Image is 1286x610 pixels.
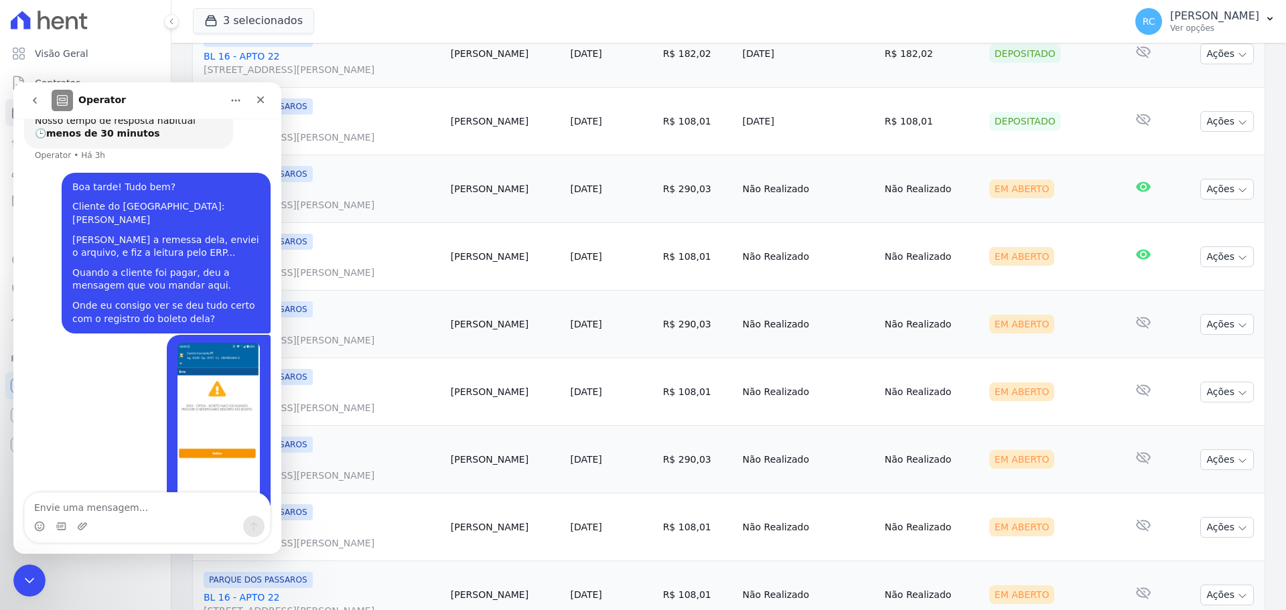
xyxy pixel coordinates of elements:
[1200,111,1254,132] button: Ações
[445,155,565,223] td: [PERSON_NAME]
[59,217,246,243] div: Onde eu consigo ver se deu tudo certo com o registro do boleto dela?
[989,112,1061,131] div: Depositado
[989,585,1055,604] div: Em Aberto
[1200,246,1254,267] button: Ações
[5,129,165,155] a: Lotes
[570,319,601,329] a: [DATE]
[570,589,601,600] a: [DATE]
[1200,179,1254,200] button: Ações
[879,358,984,426] td: Não Realizado
[13,564,46,597] iframe: Intercom live chat
[570,454,601,465] a: [DATE]
[737,493,879,561] td: Não Realizado
[204,401,440,414] span: [STREET_ADDRESS][PERSON_NAME]
[445,223,565,291] td: [PERSON_NAME]
[989,315,1055,333] div: Em Aberto
[204,388,440,414] a: BL 16 - APTO 22[STREET_ADDRESS][PERSON_NAME]
[737,223,879,291] td: Não Realizado
[48,90,257,251] div: Boa tarde! Tudo bem?Cliente do [GEOGRAPHIC_DATA]: [PERSON_NAME][PERSON_NAME] a remessa dela, envi...
[570,116,601,127] a: [DATE]
[230,433,251,455] button: Enviar mensagem…
[989,247,1055,266] div: Em Aberto
[737,358,879,426] td: Não Realizado
[1170,23,1259,33] p: Ver opções
[879,426,984,493] td: Não Realizado
[879,20,984,88] td: R$ 182,02
[42,439,53,449] button: Seletor de Gif
[658,223,737,291] td: R$ 108,01
[989,179,1055,198] div: Em Aberto
[445,358,565,426] td: [PERSON_NAME]
[570,522,601,532] a: [DATE]
[193,8,314,33] button: 3 selecionados
[989,450,1055,469] div: Em Aberto
[11,252,257,464] div: Raquel diz…
[204,252,440,279] a: BL 16 - APTO 22[STREET_ADDRESS][PERSON_NAME]
[5,40,165,67] a: Visão Geral
[879,493,984,561] td: Não Realizado
[5,158,165,185] a: Clientes
[1200,585,1254,605] button: Ações
[1143,17,1155,26] span: RC
[13,82,281,554] iframe: Intercom live chat
[1170,9,1259,23] p: [PERSON_NAME]
[204,333,440,347] span: [STREET_ADDRESS][PERSON_NAME]
[658,426,737,493] td: R$ 290,03
[737,155,879,223] td: Não Realizado
[658,88,737,155] td: R$ 108,01
[59,118,246,144] div: Cliente do [GEOGRAPHIC_DATA]: [PERSON_NAME]
[204,63,440,76] span: [STREET_ADDRESS][PERSON_NAME]
[204,50,440,76] a: BL 16 - APTO 22[STREET_ADDRESS][PERSON_NAME]
[204,320,440,347] a: BL 16 - APTO 22[STREET_ADDRESS][PERSON_NAME]
[879,155,984,223] td: Não Realizado
[59,98,246,112] div: Boa tarde! Tudo bem?
[989,382,1055,401] div: Em Aberto
[21,439,31,449] button: Seletor de emoji
[11,351,160,367] div: Plataformas
[737,88,879,155] td: [DATE]
[445,291,565,358] td: [PERSON_NAME]
[204,469,440,482] span: [STREET_ADDRESS][PERSON_NAME]
[64,439,74,449] button: Carregar anexo
[737,20,879,88] td: [DATE]
[35,76,80,90] span: Contratos
[1200,314,1254,335] button: Ações
[445,493,565,561] td: [PERSON_NAME]
[658,291,737,358] td: R$ 290,03
[204,198,440,212] span: [STREET_ADDRESS][PERSON_NAME]
[204,572,313,588] span: PARQUE DOS PASSAROS
[1200,449,1254,470] button: Ações
[658,493,737,561] td: R$ 108,01
[570,386,601,397] a: [DATE]
[737,291,879,358] td: Não Realizado
[5,187,165,214] a: Minha Carteira
[5,276,165,303] a: Negativação
[445,426,565,493] td: [PERSON_NAME]
[570,183,601,194] a: [DATE]
[204,266,440,279] span: [STREET_ADDRESS][PERSON_NAME]
[879,291,984,358] td: Não Realizado
[658,155,737,223] td: R$ 290,03
[737,426,879,493] td: Não Realizado
[5,372,165,399] a: Recebíveis
[658,358,737,426] td: R$ 108,01
[1125,3,1286,40] button: RC [PERSON_NAME] Ver opções
[879,88,984,155] td: R$ 108,01
[5,217,165,244] a: Transferências
[1200,517,1254,538] button: Ações
[989,44,1061,63] div: Depositado
[204,523,440,550] a: BL 16 - APTO 22[STREET_ADDRESS][PERSON_NAME]
[445,20,565,88] td: [PERSON_NAME]
[5,246,165,273] a: Crédito
[445,88,565,155] td: [PERSON_NAME]
[59,151,246,177] div: [PERSON_NAME] a remessa dela, enviei o arquivo, e fiz a leitura pelo ERP...
[1200,382,1254,402] button: Ações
